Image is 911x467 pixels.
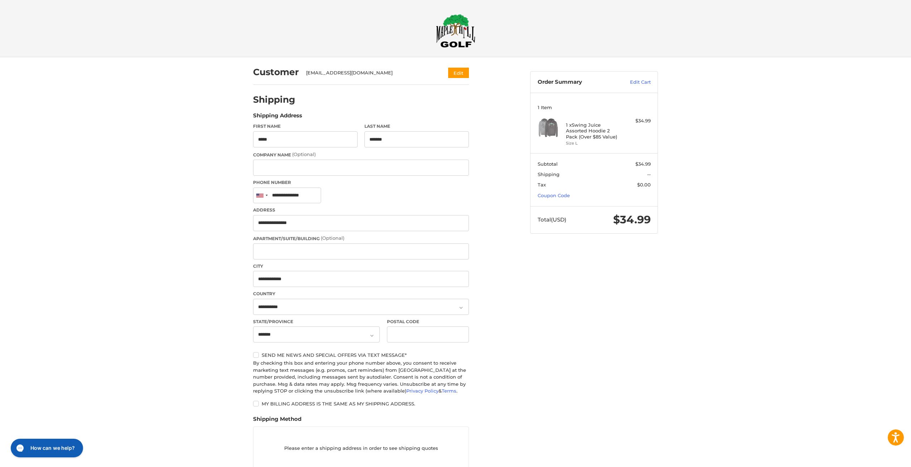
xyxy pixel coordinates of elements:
li: Size L [566,140,621,146]
label: Postal Code [387,318,469,325]
h3: Order Summary [538,79,615,86]
span: -- [647,171,651,177]
span: Total (USD) [538,216,566,223]
div: By checking this box and entering your phone number above, you consent to receive marketing text ... [253,360,469,395]
label: Address [253,207,469,213]
h2: Customer [253,67,299,78]
h4: 1 x Swing Juice Assorted Hoodie 2 Pack (Over $85 Value) [566,122,621,140]
span: Tax [538,182,546,188]
p: Please enter a shipping address in order to see shipping quotes [253,442,469,456]
label: Last Name [364,123,469,130]
div: United States: +1 [253,188,270,203]
legend: Shipping Address [253,112,302,123]
small: (Optional) [292,151,316,157]
small: (Optional) [321,235,344,241]
label: Country [253,291,469,297]
h3: 1 Item [538,104,651,110]
span: $34.99 [613,213,651,226]
a: Privacy Policy [406,388,438,394]
label: My billing address is the same as my shipping address. [253,401,469,407]
div: $34.99 [622,117,651,125]
a: Coupon Code [538,193,570,198]
h2: Shipping [253,94,295,105]
a: Terms [442,388,456,394]
label: Company Name [253,151,469,158]
label: Apartment/Suite/Building [253,235,469,242]
label: First Name [253,123,358,130]
span: Subtotal [538,161,558,167]
iframe: Gorgias live chat messenger [7,436,85,460]
span: Shipping [538,171,559,177]
label: City [253,263,469,269]
label: State/Province [253,318,380,325]
button: Edit [448,68,469,78]
img: Maple Hill Golf [436,14,475,48]
label: Send me news and special offers via text message* [253,352,469,358]
iframe: Google Customer Reviews [852,448,911,467]
div: [EMAIL_ADDRESS][DOMAIN_NAME] [306,69,435,77]
legend: Shipping Method [253,415,301,427]
label: Phone Number [253,179,469,186]
span: $0.00 [637,182,651,188]
span: $34.99 [635,161,651,167]
a: Edit Cart [615,79,651,86]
